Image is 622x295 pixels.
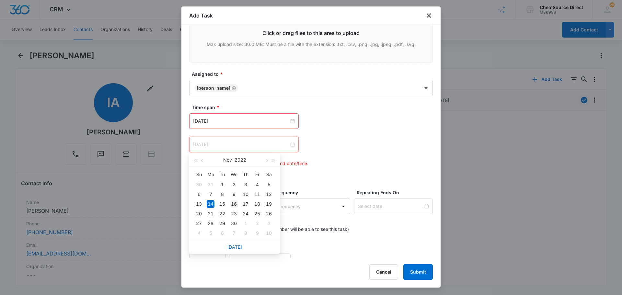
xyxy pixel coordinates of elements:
[240,189,251,199] td: 2022-11-10
[235,153,246,166] button: 2022
[223,153,232,166] button: Nov
[251,180,263,189] td: 2022-11-04
[263,169,275,180] th: Sa
[240,180,251,189] td: 2022-11-03
[195,190,203,198] div: 6
[207,229,214,237] div: 5
[230,210,238,218] div: 23
[205,189,216,199] td: 2022-11-07
[265,210,273,218] div: 26
[218,220,226,227] div: 29
[242,200,249,208] div: 17
[242,190,249,198] div: 10
[195,229,203,237] div: 4
[207,200,214,208] div: 14
[242,229,249,237] div: 8
[192,71,435,77] label: Assigned to
[192,104,435,111] label: Time span
[193,199,205,209] td: 2022-11-13
[265,200,273,208] div: 19
[205,199,216,209] td: 2022-11-14
[253,200,261,208] div: 18
[228,169,240,180] th: We
[205,228,216,238] td: 2022-12-05
[263,189,275,199] td: 2022-11-12
[205,180,216,189] td: 2022-10-31
[263,219,275,228] td: 2022-12-03
[230,220,238,227] div: 30
[216,199,228,209] td: 2022-11-15
[218,181,226,188] div: 1
[218,229,226,237] div: 6
[195,181,203,188] div: 30
[242,220,249,227] div: 1
[207,181,214,188] div: 31
[230,229,238,237] div: 7
[240,219,251,228] td: 2022-12-01
[193,209,205,219] td: 2022-11-20
[265,229,273,237] div: 10
[403,264,433,280] button: Submit
[193,141,289,148] input: Nov 14, 2022
[218,190,226,198] div: 8
[263,209,275,219] td: 2022-11-26
[230,190,238,198] div: 9
[193,180,205,189] td: 2022-10-30
[207,190,214,198] div: 7
[197,86,230,90] div: [PERSON_NAME]
[251,199,263,209] td: 2022-11-18
[189,12,213,19] h1: Add Task
[230,200,238,208] div: 16
[230,86,236,90] div: Remove Josh Phipps
[195,210,203,218] div: 20
[251,219,263,228] td: 2022-12-02
[205,209,216,219] td: 2022-11-21
[193,219,205,228] td: 2022-11-27
[195,200,203,208] div: 13
[253,181,261,188] div: 4
[216,189,228,199] td: 2022-11-08
[265,190,273,198] div: 12
[240,209,251,219] td: 2022-11-24
[228,228,240,238] td: 2022-12-07
[218,210,226,218] div: 22
[242,210,249,218] div: 24
[357,189,435,196] label: Repeating Ends On
[240,228,251,238] td: 2022-12-08
[251,169,263,180] th: Fr
[251,228,263,238] td: 2022-12-09
[228,189,240,199] td: 2022-11-09
[216,219,228,228] td: 2022-11-29
[263,180,275,189] td: 2022-11-05
[216,209,228,219] td: 2022-11-22
[251,189,263,199] td: 2022-11-11
[240,169,251,180] th: Th
[253,229,261,237] div: 9
[193,118,289,125] input: Oct 16, 2025
[369,264,398,280] button: Cancel
[253,190,261,198] div: 11
[253,210,261,218] div: 25
[230,181,238,188] div: 2
[265,220,273,227] div: 3
[228,180,240,189] td: 2022-11-02
[253,220,261,227] div: 2
[228,219,240,228] td: 2022-11-30
[358,203,423,210] input: Select date
[216,180,228,189] td: 2022-11-01
[242,181,249,188] div: 3
[216,169,228,180] th: Tu
[263,199,275,209] td: 2022-11-19
[228,209,240,219] td: 2022-11-23
[193,169,205,180] th: Su
[216,228,228,238] td: 2022-12-06
[251,209,263,219] td: 2022-11-25
[205,169,216,180] th: Mo
[193,189,205,199] td: 2022-11-06
[195,220,203,227] div: 27
[228,199,240,209] td: 2022-11-16
[207,220,214,227] div: 28
[274,189,353,196] label: Frequency
[263,228,275,238] td: 2022-12-10
[207,210,214,218] div: 21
